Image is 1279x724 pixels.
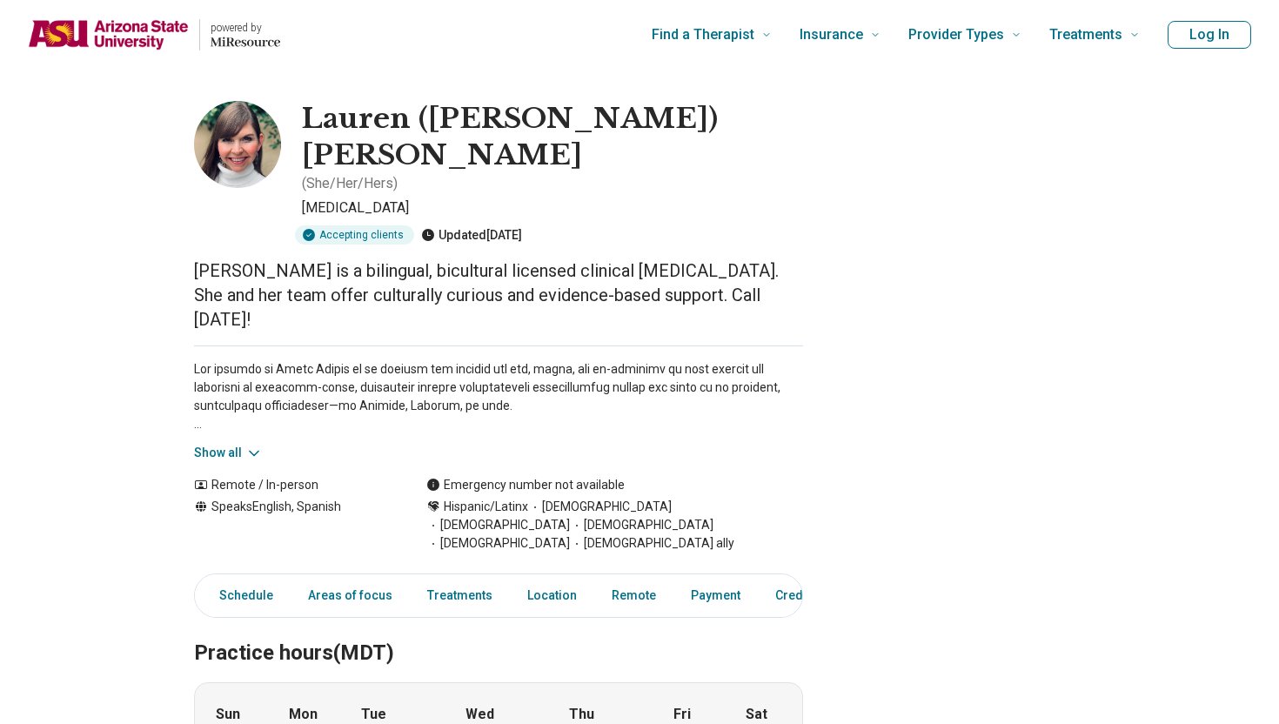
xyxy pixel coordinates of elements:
a: Remote [601,578,666,613]
a: Areas of focus [298,578,403,613]
span: Find a Therapist [652,23,754,47]
a: Treatments [417,578,503,613]
a: Location [517,578,587,613]
button: Log In [1168,21,1251,49]
a: Home page [28,7,280,63]
img: Lauren Taveras, Psychologist [194,101,281,188]
p: Lor ipsumdo si Ametc Adipis el se doeiusm tem incidid utl etd, magna, ali en-adminimv qu nost exe... [194,360,803,433]
div: Speaks English, Spanish [194,498,392,553]
div: Emergency number not available [426,476,625,494]
a: Schedule [198,578,284,613]
div: Updated [DATE] [421,225,522,245]
h2: Practice hours (MDT) [194,597,803,668]
button: Show all [194,444,263,462]
span: Provider Types [908,23,1004,47]
span: [DEMOGRAPHIC_DATA] [426,534,570,553]
span: [DEMOGRAPHIC_DATA] [426,516,570,534]
span: Treatments [1049,23,1122,47]
span: Insurance [800,23,863,47]
span: [DEMOGRAPHIC_DATA] [528,498,672,516]
div: Accepting clients [295,225,414,245]
span: [DEMOGRAPHIC_DATA] ally [570,534,734,553]
div: Remote / In-person [194,476,392,494]
h1: Lauren ([PERSON_NAME]) [PERSON_NAME] [302,101,803,173]
a: Payment [680,578,751,613]
a: Credentials [765,578,852,613]
p: powered by [211,21,280,35]
span: [DEMOGRAPHIC_DATA] [570,516,713,534]
span: Hispanic/Latinx [444,498,528,516]
p: [MEDICAL_DATA] [302,198,803,218]
p: [PERSON_NAME] is a bilingual, bicultural licensed clinical [MEDICAL_DATA]. She and her team offer... [194,258,803,332]
p: ( She/Her/Hers ) [302,173,398,194]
